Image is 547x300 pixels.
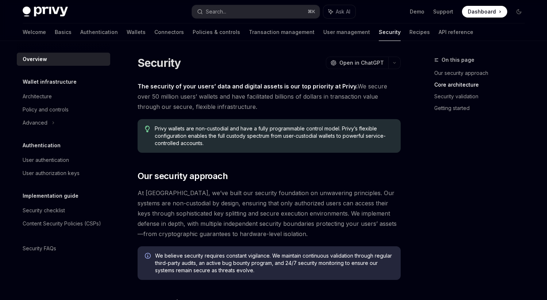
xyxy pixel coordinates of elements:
span: Open in ChatGPT [339,59,384,67]
h1: Security [138,56,181,69]
a: Architecture [17,90,110,103]
h5: Implementation guide [23,191,78,200]
div: User authorization keys [23,169,80,178]
a: Overview [17,53,110,66]
a: Policy and controls [17,103,110,116]
a: Welcome [23,23,46,41]
div: Policy and controls [23,105,69,114]
a: Our security approach [434,67,531,79]
a: Security [379,23,401,41]
button: Search...⌘K [192,5,320,18]
a: Authentication [80,23,118,41]
button: Toggle dark mode [513,6,525,18]
span: On this page [442,56,474,64]
span: Ask AI [336,8,350,15]
div: Security checklist [23,206,65,215]
span: We believe security requires constant vigilance. We maintain continuous validation through regula... [155,252,393,274]
a: Support [433,8,453,15]
div: Architecture [23,92,52,101]
svg: Info [145,253,152,260]
a: Policies & controls [193,23,240,41]
span: Dashboard [468,8,496,15]
span: At [GEOGRAPHIC_DATA], we’ve built our security foundation on unwavering principles. Our systems a... [138,188,401,239]
div: Content Security Policies (CSPs) [23,219,101,228]
a: Core architecture [434,79,531,91]
button: Ask AI [323,5,355,18]
a: Dashboard [462,6,507,18]
a: API reference [439,23,473,41]
a: User authorization keys [17,167,110,180]
h5: Authentication [23,141,61,150]
span: ⌘ K [308,9,315,15]
img: dark logo [23,7,68,17]
span: We secure over 50 million users’ wallets and have facilitated billions of dollars in transaction ... [138,81,401,112]
a: Transaction management [249,23,315,41]
a: Content Security Policies (CSPs) [17,217,110,230]
svg: Tip [145,126,150,132]
a: User authentication [17,153,110,167]
strong: The security of your users’ data and digital assets is our top priority at Privy. [138,83,358,90]
a: Security checklist [17,204,110,217]
a: Recipes [409,23,430,41]
a: User management [323,23,370,41]
a: Getting started [434,102,531,114]
div: Advanced [23,118,47,127]
div: Search... [206,7,226,16]
div: Security FAQs [23,244,56,253]
div: User authentication [23,156,69,164]
span: Our security approach [138,170,228,182]
button: Open in ChatGPT [326,57,388,69]
a: Wallets [127,23,146,41]
span: Privy wallets are non-custodial and have a fully programmable control model. Privy’s flexible con... [155,125,393,147]
a: Security validation [434,91,531,102]
h5: Wallet infrastructure [23,77,77,86]
div: Overview [23,55,47,64]
a: Connectors [154,23,184,41]
a: Demo [410,8,424,15]
a: Security FAQs [17,242,110,255]
a: Basics [55,23,72,41]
